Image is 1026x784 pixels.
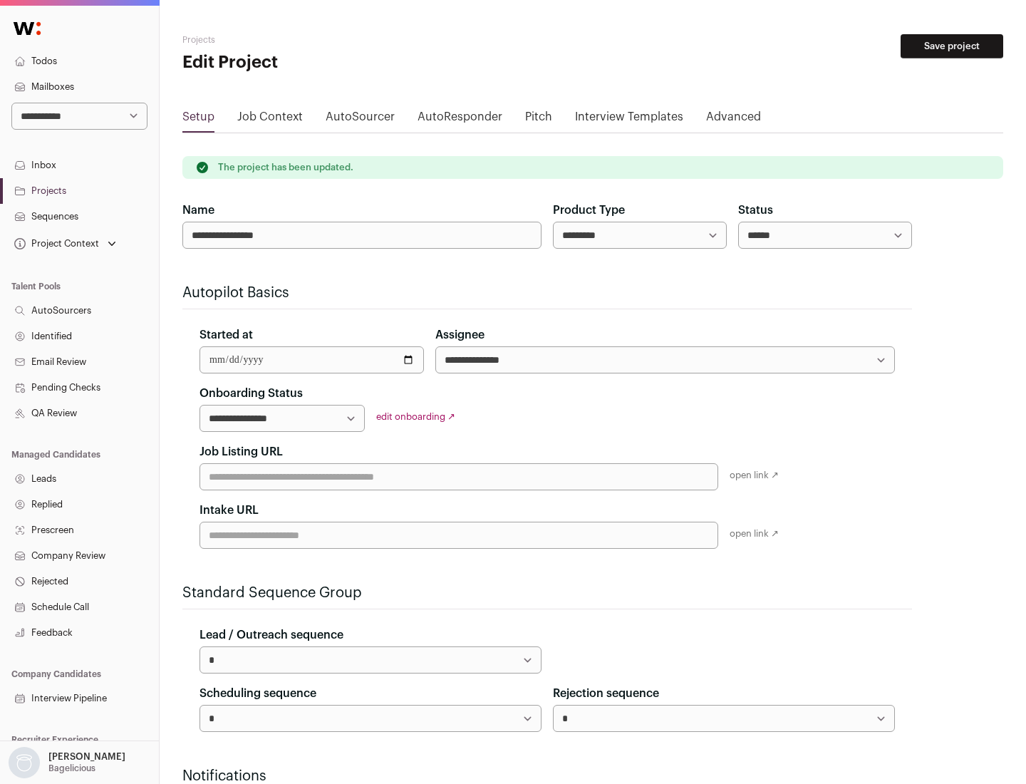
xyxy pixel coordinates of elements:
a: Setup [182,108,214,131]
button: Open dropdown [11,234,119,254]
p: The project has been updated. [218,162,353,173]
button: Open dropdown [6,747,128,778]
label: Assignee [435,326,484,344]
label: Lead / Outreach sequence [199,626,343,644]
a: Pitch [525,108,552,131]
div: Project Context [11,238,99,249]
img: Wellfound [6,14,48,43]
button: Save project [901,34,1003,58]
a: Job Context [237,108,303,131]
a: AutoResponder [418,108,502,131]
a: Advanced [706,108,761,131]
label: Intake URL [199,502,259,519]
label: Rejection sequence [553,685,659,702]
h2: Projects [182,34,456,46]
h2: Standard Sequence Group [182,583,912,603]
label: Name [182,202,214,219]
a: edit onboarding ↗ [376,412,455,421]
label: Onboarding Status [199,385,303,402]
img: nopic.png [9,747,40,778]
label: Started at [199,326,253,344]
p: [PERSON_NAME] [48,751,125,763]
label: Job Listing URL [199,443,283,460]
a: AutoSourcer [326,108,395,131]
a: Interview Templates [575,108,683,131]
h1: Edit Project [182,51,456,74]
label: Scheduling sequence [199,685,316,702]
label: Status [738,202,773,219]
p: Bagelicious [48,763,95,774]
h2: Autopilot Basics [182,283,912,303]
label: Product Type [553,202,625,219]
